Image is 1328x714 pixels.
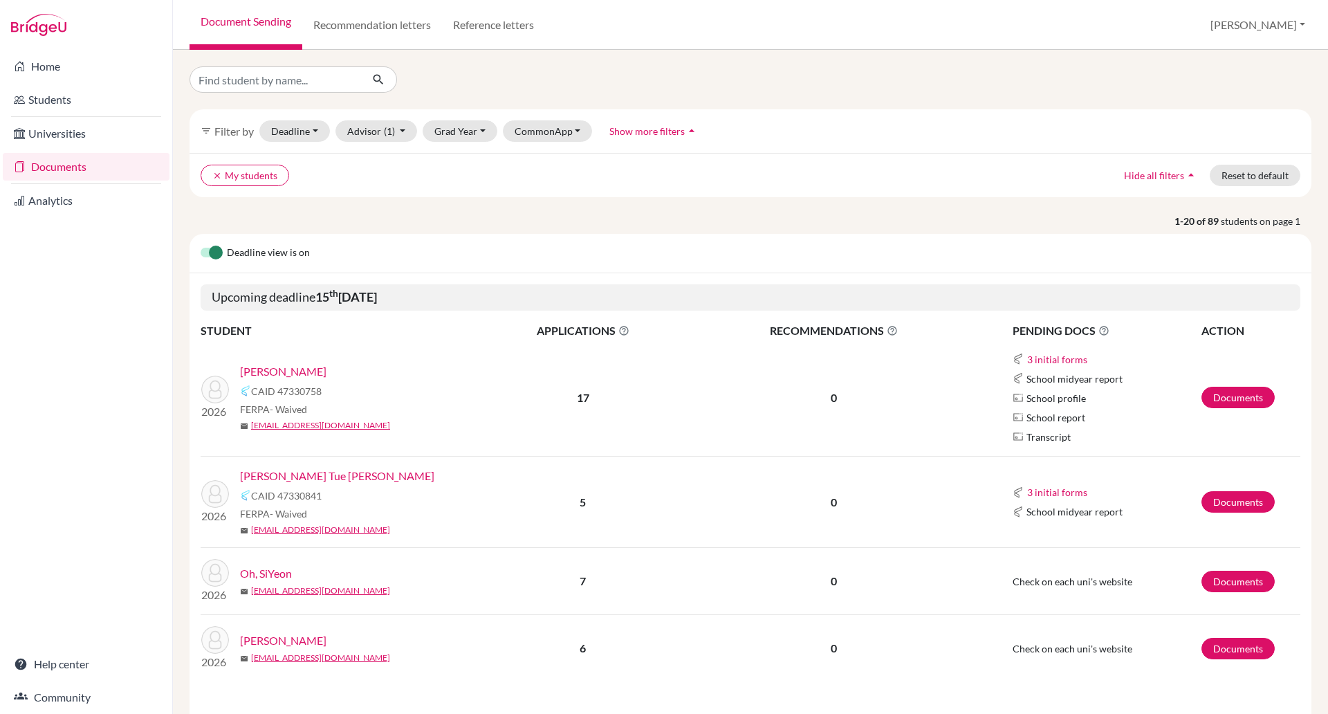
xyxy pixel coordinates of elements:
[1013,354,1024,365] img: Common App logo
[240,490,251,501] img: Common App logo
[3,120,169,147] a: Universities
[1013,576,1132,587] span: Check on each uni's website
[201,322,477,340] th: STUDENT
[259,120,330,142] button: Deadline
[270,508,307,520] span: - Waived
[1026,430,1071,444] span: Transcript
[201,587,229,603] p: 2026
[240,506,307,521] span: FERPA
[1184,168,1198,182] i: arrow_drop_up
[1026,410,1085,425] span: School report
[201,125,212,136] i: filter_list
[240,654,248,663] span: mail
[201,376,229,403] img: Jacob, Manav
[577,391,589,404] b: 17
[329,288,338,299] sup: th
[1026,484,1088,500] button: 3 initial forms
[384,125,395,137] span: (1)
[251,419,390,432] a: [EMAIL_ADDRESS][DOMAIN_NAME]
[212,171,222,181] i: clear
[3,53,169,80] a: Home
[3,86,169,113] a: Students
[335,120,418,142] button: Advisor(1)
[580,574,586,587] b: 7
[3,650,169,678] a: Help center
[1201,491,1275,513] a: Documents
[190,66,361,93] input: Find student by name...
[690,390,979,406] p: 0
[580,641,586,654] b: 6
[240,632,326,649] a: [PERSON_NAME]
[1026,372,1123,386] span: School midyear report
[240,422,248,430] span: mail
[3,153,169,181] a: Documents
[240,402,307,416] span: FERPA
[214,125,254,138] span: Filter by
[580,495,586,509] b: 5
[1201,322,1300,340] th: ACTION
[1201,571,1275,592] a: Documents
[1013,322,1200,339] span: PENDING DOCS
[201,480,229,508] img: Nguyen, Hoang Tue Anh
[1013,392,1024,403] img: Parchments logo
[1026,504,1123,519] span: School midyear report
[240,363,326,380] a: [PERSON_NAME]
[1013,431,1024,442] img: Parchments logo
[609,125,685,137] span: Show more filters
[1026,351,1088,367] button: 3 initial forms
[1204,12,1311,38] button: [PERSON_NAME]
[201,284,1300,311] h5: Upcoming deadline
[690,573,979,589] p: 0
[240,565,292,582] a: Oh, SiYeon
[3,187,169,214] a: Analytics
[1013,506,1024,518] img: Common App logo
[1124,170,1184,181] span: Hide all filters
[1112,165,1210,186] button: Hide all filtersarrow_drop_up
[1221,214,1311,228] span: students on page 1
[690,494,979,511] p: 0
[201,508,229,524] p: 2026
[251,384,322,399] span: CAID 47330758
[1013,643,1132,654] span: Check on each uni's website
[503,120,593,142] button: CommonApp
[201,403,229,420] p: 2026
[251,652,390,664] a: [EMAIL_ADDRESS][DOMAIN_NAME]
[1013,373,1024,384] img: Common App logo
[201,559,229,587] img: Oh, SiYeon
[1013,487,1024,498] img: Common App logo
[270,403,307,415] span: - Waived
[227,245,310,262] span: Deadline view is on
[690,640,979,657] p: 0
[685,124,699,138] i: arrow_drop_up
[251,524,390,536] a: [EMAIL_ADDRESS][DOMAIN_NAME]
[240,385,251,396] img: Common App logo
[1210,165,1300,186] button: Reset to default
[478,322,688,339] span: APPLICATIONS
[690,322,979,339] span: RECOMMENDATIONS
[240,587,248,596] span: mail
[3,684,169,711] a: Community
[1174,214,1221,228] strong: 1-20 of 89
[251,488,322,503] span: CAID 47330841
[201,626,229,654] img: Phung, Nam-Anh Hoang
[251,585,390,597] a: [EMAIL_ADDRESS][DOMAIN_NAME]
[240,468,434,484] a: [PERSON_NAME] Tue [PERSON_NAME]
[201,654,229,670] p: 2026
[315,289,377,304] b: 15 [DATE]
[598,120,710,142] button: Show more filtersarrow_drop_up
[1201,387,1275,408] a: Documents
[201,165,289,186] button: clearMy students
[1201,638,1275,659] a: Documents
[1013,412,1024,423] img: Parchments logo
[423,120,497,142] button: Grad Year
[1026,391,1086,405] span: School profile
[11,14,66,36] img: Bridge-U
[240,527,248,535] span: mail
